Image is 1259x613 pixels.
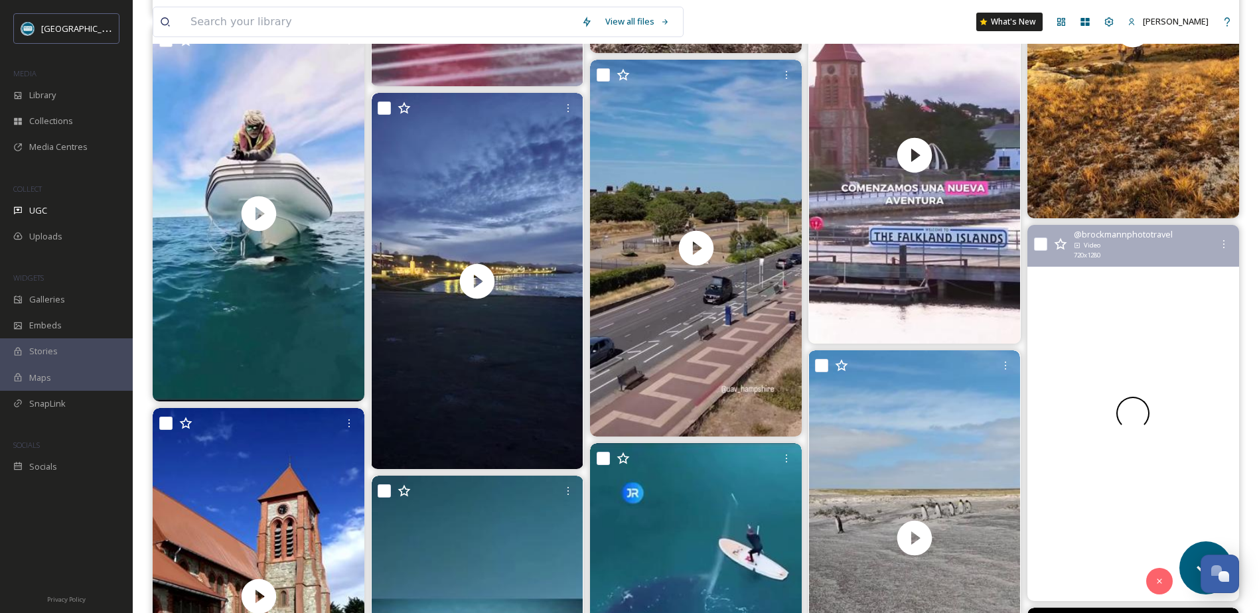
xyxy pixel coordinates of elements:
span: SOCIALS [13,440,40,450]
span: Socials [29,460,57,473]
span: [PERSON_NAME] [1143,15,1209,27]
span: Video [1084,241,1100,250]
span: @ brockmannphototravel [1074,228,1173,241]
span: MEDIA [13,68,37,78]
a: Privacy Policy [47,590,86,606]
img: thumbnail [372,93,583,469]
span: Media Centres [29,141,88,153]
span: Galleries [29,293,65,306]
span: COLLECT [13,184,42,194]
span: Maps [29,372,51,384]
span: Uploads [29,230,62,243]
span: Stories [29,345,58,358]
a: What's New [976,13,1043,31]
span: Embeds [29,319,62,332]
a: View all files [599,9,676,34]
span: SnapLink [29,397,66,410]
span: UGC [29,204,47,217]
img: FITB%20Logo%20Circle.jpg [21,22,35,35]
span: Collections [29,115,73,127]
button: Open Chat [1201,555,1239,593]
video: #falklandislands [372,93,583,469]
img: thumbnail [153,25,364,401]
span: 720 x 1280 [1074,251,1100,260]
input: Search your library [184,7,575,36]
span: WIDGETS [13,273,44,283]
span: Library [29,89,56,102]
span: [GEOGRAPHIC_DATA] [41,22,125,34]
a: [PERSON_NAME] [1121,9,1215,34]
video: ‘ Yomper ‘ … To commemorate all the royalmarines and those who served with them in the South Atla... [590,60,802,436]
span: Privacy Policy [47,595,86,604]
img: thumbnail [590,60,802,436]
